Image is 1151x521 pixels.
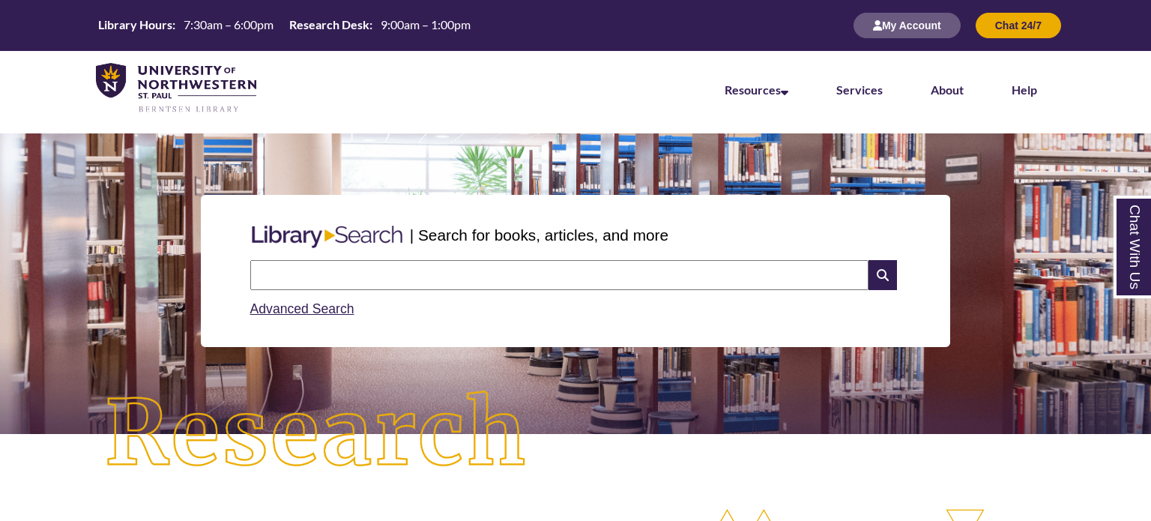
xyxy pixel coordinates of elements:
button: My Account [854,13,961,38]
img: UNWSP Library Logo [96,63,256,114]
button: Chat 24/7 [976,13,1061,38]
a: Services [836,82,883,97]
table: Hours Today [92,16,477,33]
a: Help [1012,82,1037,97]
span: 7:30am – 6:00pm [184,17,274,31]
a: Resources [725,82,788,97]
img: Libary Search [244,220,410,254]
span: 9:00am – 1:00pm [381,17,471,31]
th: Research Desk: [283,16,375,33]
a: About [931,82,964,97]
p: | Search for books, articles, and more [410,223,668,247]
th: Library Hours: [92,16,178,33]
a: Hours Today [92,16,477,34]
a: My Account [854,19,961,31]
a: Chat 24/7 [976,19,1061,31]
i: Search [868,260,897,290]
a: Advanced Search [250,301,354,316]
